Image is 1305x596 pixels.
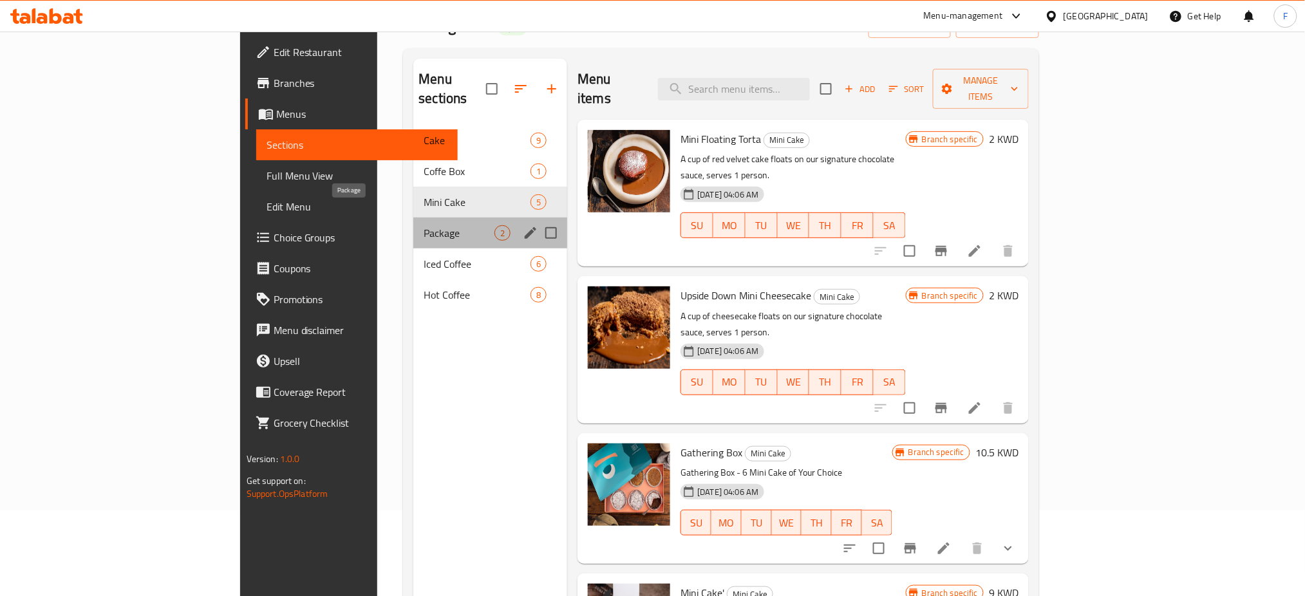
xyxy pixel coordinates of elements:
button: TH [809,212,841,238]
a: Full Menu View [256,160,458,191]
span: Branch specific [903,446,970,458]
a: Choice Groups [245,222,458,253]
div: items [530,194,547,210]
h2: Menu items [577,70,643,108]
span: Sections [267,137,448,153]
span: Gathering Box [681,443,742,462]
button: SA [862,510,892,535]
button: FR [841,369,874,395]
button: WE [772,510,802,535]
span: Coverage Report [274,384,448,400]
div: Mini Cake [764,133,810,148]
div: items [530,256,547,272]
span: Select section [812,75,840,102]
div: Menu-management [924,8,1003,24]
a: Menu disclaimer [245,315,458,346]
a: Edit menu item [936,541,952,556]
span: 5 [531,196,546,209]
a: Edit Menu [256,191,458,222]
div: Package2edit [413,218,567,248]
button: TH [809,369,841,395]
a: Edit Restaurant [245,37,458,68]
a: Grocery Checklist [245,407,458,438]
button: delete [993,236,1024,266]
button: SA [874,369,906,395]
span: [DATE] 04:06 AM [692,486,764,498]
span: TU [751,216,773,235]
button: WE [778,212,810,238]
img: Mini Floating Torta [588,130,670,212]
button: MO [713,212,746,238]
h6: 2 KWD [989,286,1019,304]
span: 9 [531,135,546,147]
a: Coverage Report [245,377,458,407]
input: search [658,78,810,100]
span: Promotions [274,292,448,307]
span: Edit Menu [267,199,448,214]
span: SA [879,216,901,235]
svg: Show Choices [1000,541,1016,556]
span: Mini Cake [424,194,530,210]
span: SA [879,373,901,391]
div: items [494,225,511,241]
div: items [530,287,547,303]
div: items [530,163,547,179]
button: edit [521,223,540,243]
span: Edit Restaurant [274,44,448,60]
div: Mini Cake [814,289,860,304]
span: [DATE] 04:06 AM [692,189,764,201]
button: TU [742,510,772,535]
span: FR [837,514,857,532]
span: Cake [424,133,530,148]
span: F [1283,9,1288,23]
span: TH [807,514,827,532]
span: 6 [531,258,546,270]
span: Select to update [896,237,923,265]
span: SU [686,514,706,532]
span: [DATE] 04:06 AM [692,345,764,357]
span: Sort sections [505,73,536,104]
span: Menu disclaimer [274,322,448,338]
span: Grocery Checklist [274,415,448,431]
span: Mini Cake [746,446,791,461]
span: Menus [276,106,448,122]
p: A cup of cheesecake floats on our signature chocolate sauce, serves 1 person. [681,308,906,340]
button: MO [711,510,742,535]
button: TU [746,212,778,238]
span: Manage items [943,73,1019,105]
div: Hot Coffee8 [413,279,567,310]
a: Sections [256,129,458,160]
button: show more [993,533,1024,564]
button: WE [778,369,810,395]
span: MO [718,216,740,235]
button: Branch-specific-item [926,393,957,424]
button: Add section [536,73,567,104]
span: Sort [889,82,925,97]
span: Select to update [865,535,892,562]
span: 1 [531,165,546,178]
span: Upside Down Mini Cheesecake [681,286,811,305]
button: Branch-specific-item [926,236,957,266]
span: Package [424,225,494,241]
button: FR [841,212,874,238]
span: TH [814,373,836,391]
a: Edit menu item [967,243,982,259]
button: SU [681,212,713,238]
button: MO [713,369,746,395]
span: Coupons [274,261,448,276]
img: Gathering Box [588,443,670,526]
span: 1.0.0 [280,451,300,467]
span: Mini Cake [764,133,809,147]
span: Hot Coffee [424,287,530,303]
a: Branches [245,68,458,98]
span: SU [686,216,708,235]
span: Coffe Box [424,163,530,179]
h6: 10.5 KWD [975,443,1019,461]
img: Upside Down Mini Cheesecake [588,286,670,369]
span: 8 [531,289,546,301]
a: Upsell [245,346,458,377]
h6: 2 KWD [989,130,1019,148]
nav: Menu sections [413,120,567,315]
